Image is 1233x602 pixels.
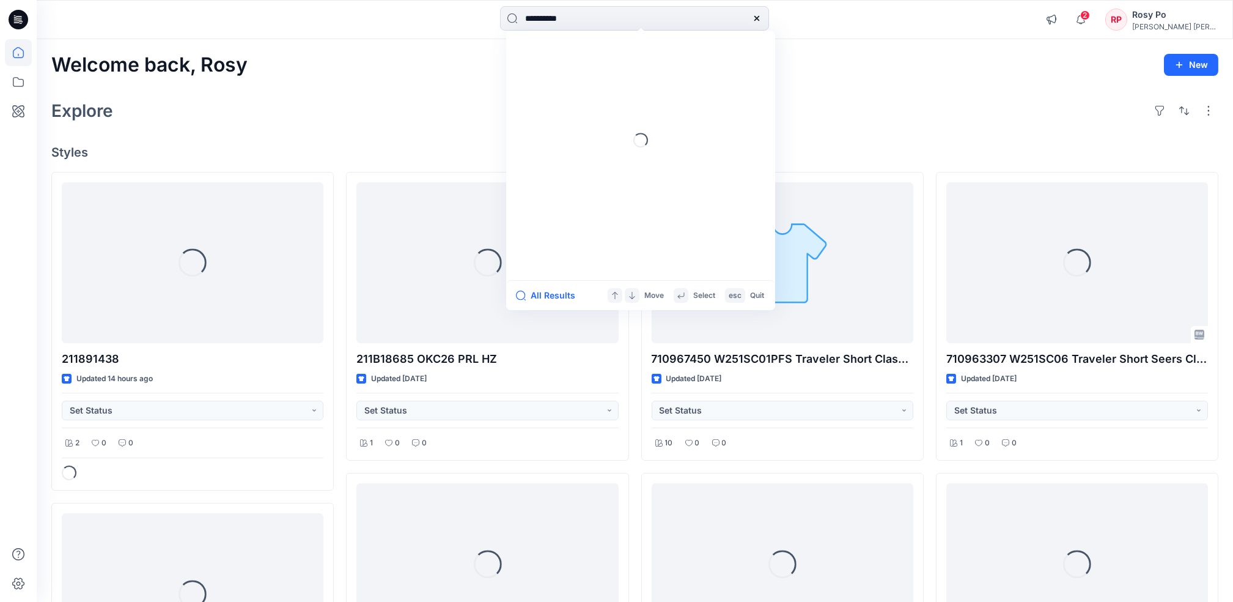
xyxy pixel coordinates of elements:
p: Select [693,289,715,302]
p: Updated 14 hours ago [76,373,153,385]
p: 211891438 [62,351,323,368]
div: RP [1105,9,1127,31]
div: [PERSON_NAME] [PERSON_NAME] [1132,22,1218,31]
p: 0 [128,437,133,450]
a: 710967450 W251SC01PFS Traveler Short Classic - TRAVELER PRO [652,182,913,343]
p: 2 [75,437,79,450]
p: 0 [422,437,427,450]
p: Move [644,289,664,302]
p: 1 [960,437,963,450]
h4: Styles [51,145,1218,160]
p: 10 [665,437,673,450]
p: esc [729,289,742,302]
p: 0 [695,437,700,450]
p: 1 [370,437,373,450]
span: 2 [1080,10,1090,20]
button: All Results [516,288,583,303]
p: 0 [722,437,727,450]
p: Updated [DATE] [371,373,427,385]
p: 0 [101,437,106,450]
div: Rosy Po [1132,7,1218,22]
p: Updated [DATE] [961,373,1017,385]
p: 710967450 W251SC01PFS Traveler Short Classic - TRAVELER PRO [652,351,913,368]
button: New [1164,54,1218,76]
p: 710963307 W251SC06 Traveler Short Seers Classic - SEERSUCKER TRAVELER [946,351,1208,368]
h2: Welcome back, Rosy [51,54,248,76]
p: 0 [395,437,400,450]
p: 0 [985,437,990,450]
p: Quit [750,289,764,302]
h2: Explore [51,101,113,121]
p: 211B18685 OKC26 PRL HZ [356,351,618,368]
p: Updated [DATE] [666,373,722,385]
p: 0 [1012,437,1017,450]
